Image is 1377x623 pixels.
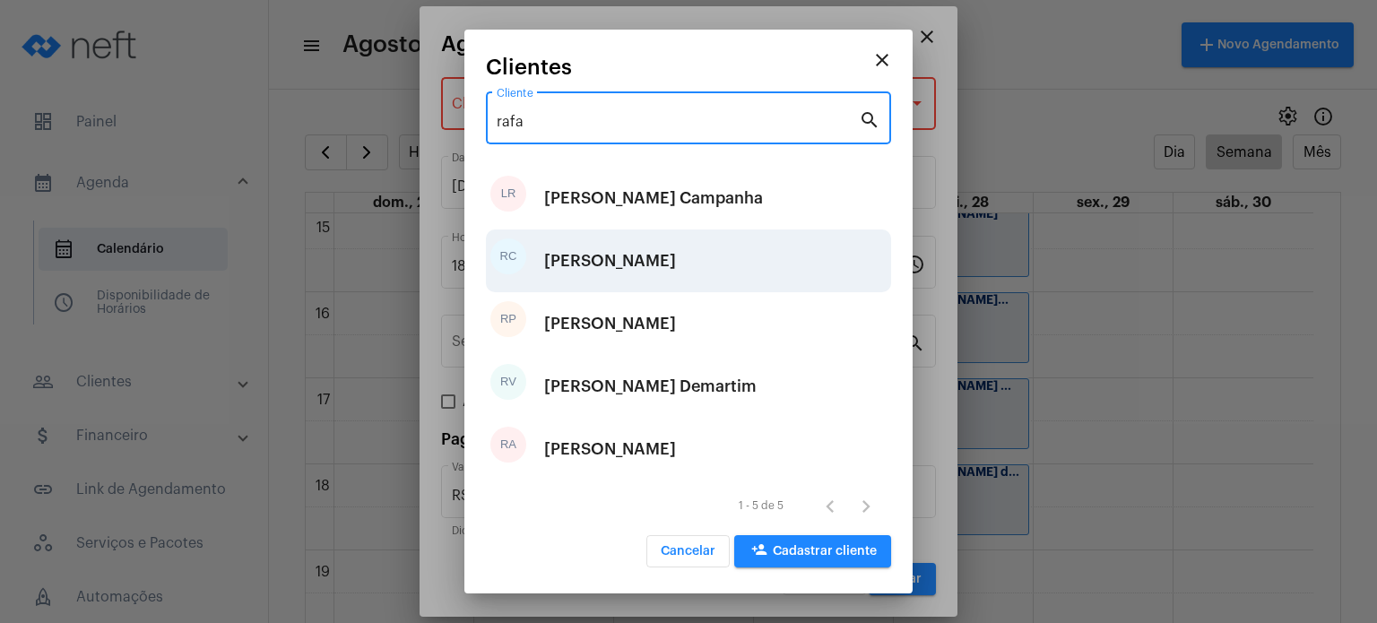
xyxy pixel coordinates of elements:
[490,238,526,274] div: RC
[812,488,848,523] button: Página anterior
[734,535,891,567] button: Cadastrar cliente
[661,545,715,558] span: Cancelar
[749,545,877,558] span: Cadastrar cliente
[497,114,859,130] input: Pesquisar cliente
[544,422,676,476] div: [PERSON_NAME]
[848,488,884,523] button: Próxima página
[646,535,730,567] button: Cancelar
[490,364,526,400] div: RV
[490,301,526,337] div: RP
[544,234,676,288] div: [PERSON_NAME]
[490,427,526,463] div: RA
[544,171,763,225] div: [PERSON_NAME] Campanha
[871,49,893,71] mat-icon: close
[739,500,784,512] div: 1 - 5 de 5
[544,297,676,350] div: [PERSON_NAME]
[486,56,572,79] span: Clientes
[490,176,526,212] div: LR
[859,108,880,130] mat-icon: search
[544,359,757,413] div: [PERSON_NAME] Demartim
[749,541,770,563] mat-icon: person_add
